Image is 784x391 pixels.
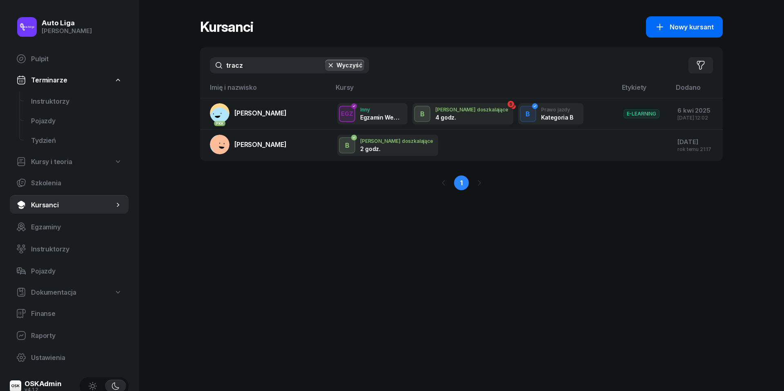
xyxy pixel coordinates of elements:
[234,140,287,149] span: [PERSON_NAME]
[10,304,129,323] a: Finanse
[24,131,129,150] a: Tydzień
[24,111,129,131] a: Pojazdy
[200,20,253,34] h1: Kursanci
[677,138,716,146] div: [DATE]
[360,138,433,144] div: [PERSON_NAME] doszkalające
[10,261,129,281] a: Pojazdy
[31,158,72,166] span: Kursy i teoria
[339,137,355,153] button: B
[331,83,617,98] th: Kursy
[200,83,331,98] th: Imię i nazwisko
[10,348,129,367] a: Ustawienia
[414,106,430,122] button: B
[42,20,92,27] div: Auto Liga
[214,121,226,126] div: PKK
[234,109,287,117] span: [PERSON_NAME]
[624,109,659,118] span: E-LEARNING
[360,114,403,121] div: Egzamin Wewnętrzny
[338,109,356,119] div: EGZ
[435,114,478,121] div: 4 godz.
[31,98,122,105] span: Instruktorzy
[31,179,122,187] span: Szkolenia
[454,176,469,190] a: 1
[541,114,573,121] div: Kategoria B
[417,109,428,120] div: B
[210,103,287,123] a: PKK[PERSON_NAME]
[435,107,508,112] div: [PERSON_NAME] doszkalające
[325,60,364,71] button: Wyczyść
[31,267,122,275] span: Pojazdy
[10,326,129,345] a: Raporty
[31,55,122,63] span: Pulpit
[677,147,716,152] div: rok temu 21:17
[541,107,573,112] div: Prawo jazdy
[31,245,122,253] span: Instruktorzy
[42,27,92,35] div: [PERSON_NAME]
[10,283,129,301] a: Dokumentacja
[10,195,129,215] a: Kursanci
[360,107,403,112] div: Inny
[339,106,355,122] button: EGZ
[31,332,122,340] span: Raporty
[31,354,122,362] span: Ustawienia
[10,239,129,259] a: Instruktorzy
[31,310,122,318] span: Finanse
[617,83,671,98] th: Etykiety
[342,140,353,151] div: B
[31,76,67,84] span: Terminarze
[10,217,129,237] a: Egzaminy
[646,16,723,38] button: Nowy kursant
[10,71,129,89] a: Terminarze
[671,83,723,98] th: Dodano
[10,49,129,69] a: Pulpit
[10,153,129,171] a: Kursy i teoria
[31,289,76,296] span: Dokumentacja
[670,23,714,31] span: Nowy kursant
[360,145,403,152] div: 2 godz.
[31,117,122,125] span: Pojazdy
[522,109,533,120] div: B
[677,107,716,114] div: 6 kwi 2025
[24,380,62,387] div: OSKAdmin
[24,91,129,111] a: Instruktorzy
[210,135,287,154] a: [PERSON_NAME]
[677,115,716,120] div: [DATE] 12:02
[31,223,122,231] span: Egzaminy
[10,173,129,193] a: Szkolenia
[210,57,369,73] input: Szukaj
[31,201,114,209] span: Kursanci
[520,106,536,122] button: B
[31,137,122,144] span: Tydzień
